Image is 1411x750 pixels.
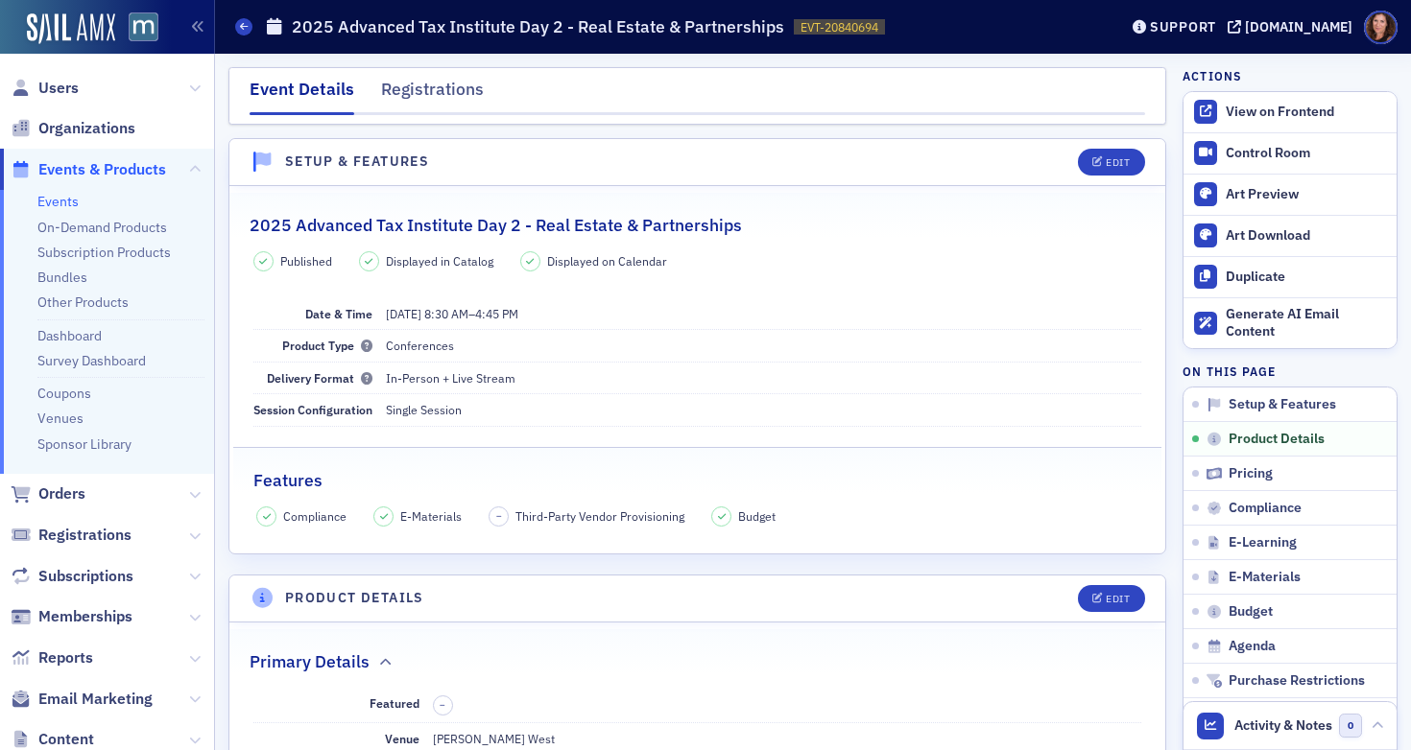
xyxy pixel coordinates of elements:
span: Budget [738,507,776,525]
div: Art Preview [1226,186,1387,203]
a: Orders [11,483,85,504]
span: Activity & Notes [1234,715,1332,736]
div: [DOMAIN_NAME] [1245,18,1352,35]
span: Registrations [38,525,132,546]
a: Survey Dashboard [37,352,146,369]
span: E-Materials [400,507,462,525]
a: Content [11,729,94,750]
span: [PERSON_NAME] West [433,731,555,746]
span: Session Configuration [253,402,372,417]
span: Displayed in Catalog [386,252,493,270]
span: Budget [1229,603,1273,621]
div: Event Details [250,77,354,115]
a: Events & Products [11,159,166,180]
span: Profile [1364,11,1398,44]
a: Bundles [37,269,87,286]
span: Purchase Restrictions [1229,672,1365,690]
span: EVT-20840694 [801,19,878,35]
h2: 2025 Advanced Tax Institute Day 2 - Real Estate & Partnerships [250,213,742,238]
button: Duplicate [1184,256,1397,297]
a: Events [37,193,79,210]
span: Product Type [282,338,372,353]
h1: 2025 Advanced Tax Institute Day 2 - Real Estate & Partnerships [292,15,784,38]
a: Venues [37,410,84,427]
button: Generate AI Email Content [1184,297,1397,349]
a: Subscriptions [11,566,133,587]
span: Single Session [386,402,462,417]
span: Setup & Features [1229,396,1336,413]
span: Subscriptions [38,566,133,587]
h4: On this page [1183,363,1398,380]
a: Reports [11,647,93,668]
h4: Product Details [285,588,424,608]
span: Date & Time [305,306,372,321]
span: Events & Products [38,159,166,180]
span: Agenda [1229,638,1276,655]
span: – [496,509,502,523]
time: 4:45 PM [475,306,518,321]
span: Memberships [38,606,132,627]
div: Art Download [1226,227,1387,245]
a: Other Products [37,293,129,311]
span: Organizations [38,118,135,139]
span: Orders [38,483,85,504]
span: 0 [1339,714,1363,738]
span: Third-Party Vendor Provisioning [515,507,684,525]
span: Compliance [283,507,347,525]
h4: Actions [1183,67,1242,84]
span: Compliance [1229,500,1302,517]
a: Coupons [37,385,91,402]
div: Generate AI Email Content [1226,306,1387,340]
a: Email Marketing [11,689,153,710]
span: E-Materials [1229,569,1301,586]
div: Edit [1106,594,1130,604]
img: SailAMX [27,13,115,44]
span: Displayed on Calendar [547,252,667,270]
div: Control Room [1226,145,1387,162]
h4: Setup & Features [285,152,429,172]
a: Subscription Products [37,244,171,261]
a: View Homepage [115,12,158,45]
time: 8:30 AM [424,306,468,321]
div: Edit [1106,157,1130,168]
a: Sponsor Library [37,435,132,453]
span: E-Learning [1229,534,1297,551]
span: Conferences [386,338,454,353]
img: SailAMX [129,12,158,42]
a: Dashboard [37,327,102,344]
button: [DOMAIN_NAME] [1228,20,1359,34]
span: Content [38,729,94,750]
a: Art Preview [1184,174,1397,215]
div: Support [1150,18,1216,35]
span: – [386,306,518,321]
h2: Primary Details [250,649,370,674]
div: Duplicate [1226,269,1387,286]
span: Venue [385,731,419,746]
h2: Features [253,468,323,493]
a: View on Frontend [1184,92,1397,132]
span: Email Marketing [38,689,153,710]
span: Featured [370,695,419,711]
span: Published [280,252,332,270]
a: Control Room [1184,133,1397,174]
span: Pricing [1229,465,1273,482]
span: Users [38,78,79,99]
a: Registrations [11,525,132,546]
a: Organizations [11,118,135,139]
a: Art Download [1184,215,1397,256]
div: View on Frontend [1226,104,1387,121]
div: Registrations [381,77,484,112]
span: – [440,698,445,712]
span: Reports [38,647,93,668]
a: Users [11,78,79,99]
a: On-Demand Products [37,219,167,236]
a: Memberships [11,606,132,627]
button: Edit [1078,585,1144,612]
span: Product Details [1229,431,1325,448]
span: In-Person + Live Stream [386,370,515,386]
button: Edit [1078,149,1144,176]
span: [DATE] [386,306,421,321]
span: Delivery Format [267,370,372,386]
